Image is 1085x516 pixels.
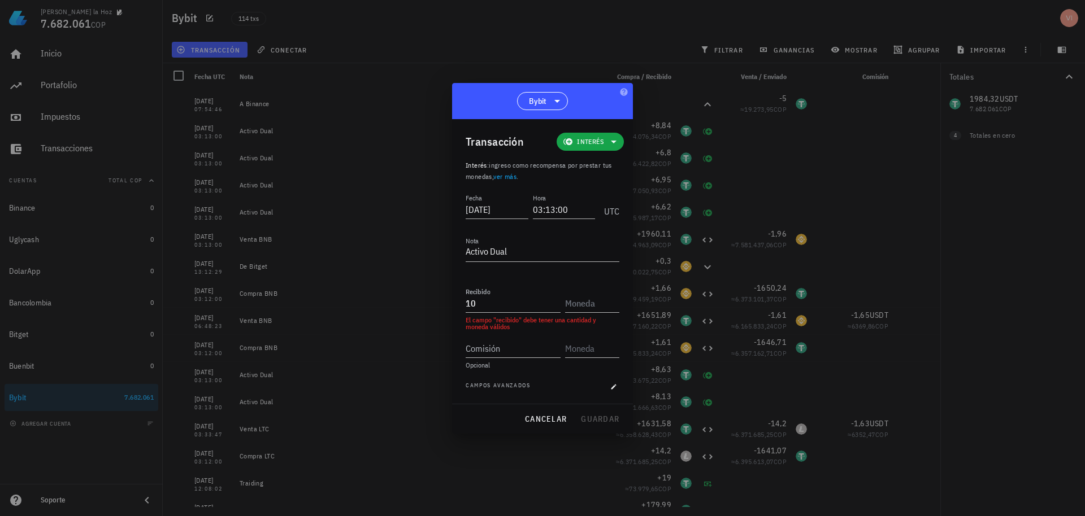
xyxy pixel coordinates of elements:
input: Moneda [565,339,617,357]
span: Bybit [529,95,546,107]
label: Recibido [466,287,491,296]
span: Interés [466,161,487,169]
a: ver más [493,172,517,181]
div: El campo "recibido" debe tener una cantidad y moneda válidos [466,317,619,330]
div: Transacción [466,133,524,151]
span: cancelar [524,414,567,424]
input: Moneda [565,294,617,312]
span: ingreso como recompensa por prestar tus monedas, . [466,161,612,181]
div: Opcional [466,362,619,369]
label: Nota [466,237,479,245]
div: UTC [600,194,619,222]
span: Campos avanzados [466,381,531,392]
label: Fecha [466,194,482,202]
label: Hora [533,194,546,202]
span: Interés [577,136,604,147]
button: cancelar [520,409,571,429]
p: : [466,160,619,182]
